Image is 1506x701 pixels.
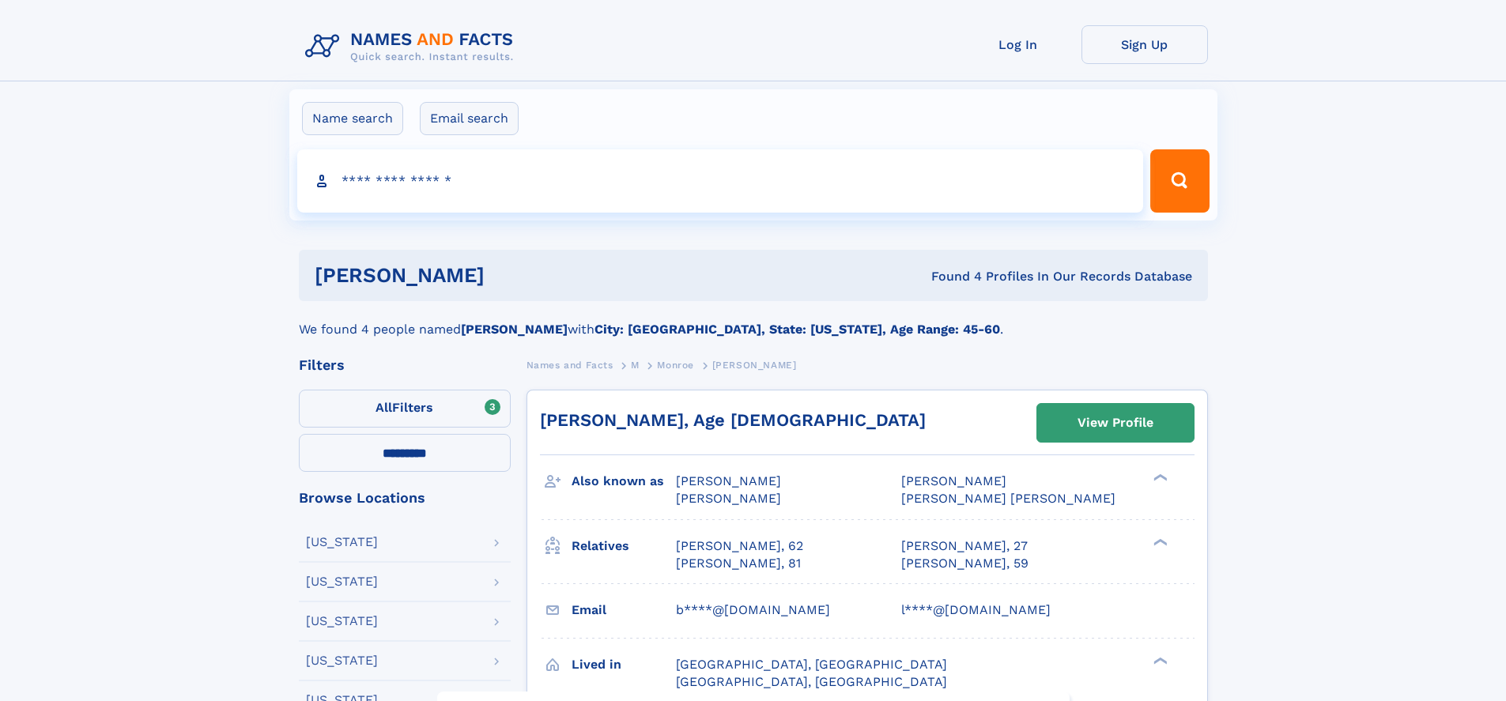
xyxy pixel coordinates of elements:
[1150,149,1209,213] button: Search Button
[306,575,378,588] div: [US_STATE]
[955,25,1081,64] a: Log In
[299,301,1208,339] div: We found 4 people named with .
[708,268,1192,285] div: Found 4 Profiles In Our Records Database
[901,491,1115,506] span: [PERSON_NAME] [PERSON_NAME]
[527,355,613,375] a: Names and Facts
[657,360,694,371] span: Monroe
[315,266,708,285] h1: [PERSON_NAME]
[1081,25,1208,64] a: Sign Up
[1149,473,1168,483] div: ❯
[657,355,694,375] a: Monroe
[299,25,527,68] img: Logo Names and Facts
[302,102,403,135] label: Name search
[572,597,676,624] h3: Email
[1037,404,1194,442] a: View Profile
[1149,655,1168,665] div: ❯
[306,536,378,548] div: [US_STATE]
[572,468,676,495] h3: Also known as
[676,657,947,672] span: [GEOGRAPHIC_DATA], [GEOGRAPHIC_DATA]
[376,400,392,415] span: All
[901,473,1006,488] span: [PERSON_NAME]
[631,355,640,375] a: M
[299,390,511,428] label: Filters
[306,615,378,628] div: [US_STATE]
[299,358,511,372] div: Filters
[572,533,676,560] h3: Relatives
[540,410,926,430] a: [PERSON_NAME], Age [DEMOGRAPHIC_DATA]
[306,654,378,667] div: [US_STATE]
[420,102,519,135] label: Email search
[461,322,568,337] b: [PERSON_NAME]
[676,555,801,572] a: [PERSON_NAME], 81
[594,322,1000,337] b: City: [GEOGRAPHIC_DATA], State: [US_STATE], Age Range: 45-60
[297,149,1144,213] input: search input
[572,651,676,678] h3: Lived in
[901,537,1028,555] a: [PERSON_NAME], 27
[299,491,511,505] div: Browse Locations
[676,491,781,506] span: [PERSON_NAME]
[1078,405,1153,441] div: View Profile
[676,473,781,488] span: [PERSON_NAME]
[676,674,947,689] span: [GEOGRAPHIC_DATA], [GEOGRAPHIC_DATA]
[1149,537,1168,547] div: ❯
[712,360,797,371] span: [PERSON_NAME]
[901,555,1029,572] a: [PERSON_NAME], 59
[631,360,640,371] span: M
[676,537,803,555] a: [PERSON_NAME], 62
